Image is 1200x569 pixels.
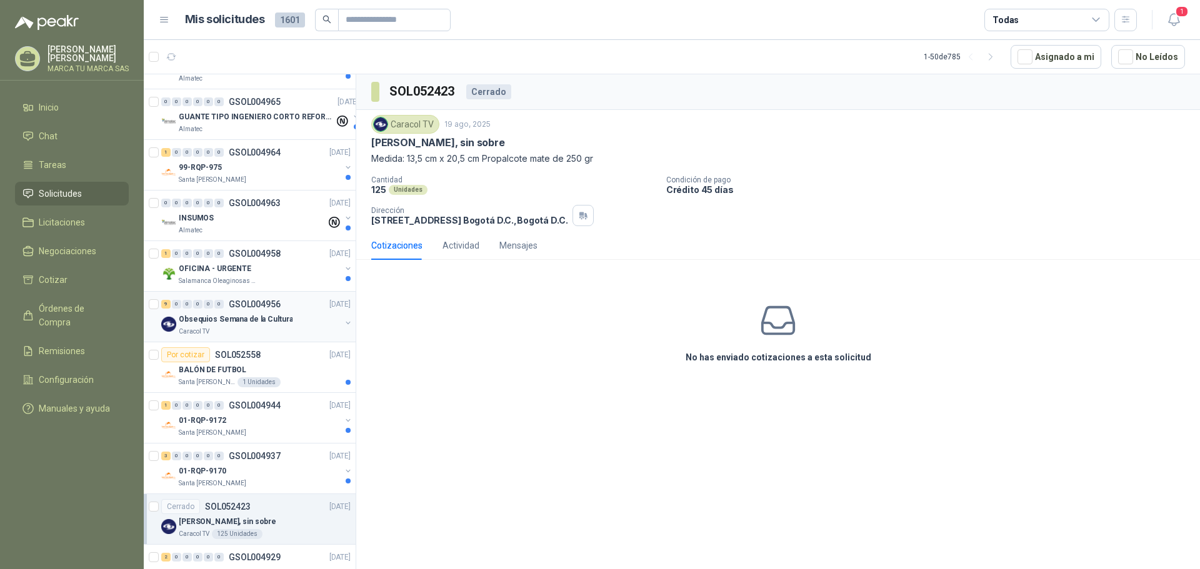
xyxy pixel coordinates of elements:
[179,327,209,337] p: Caracol TV
[229,300,281,309] p: GSOL004956
[172,401,181,410] div: 0
[39,215,85,229] span: Licitaciones
[172,300,181,309] div: 0
[15,182,129,205] a: Solicitudes
[237,377,281,387] div: 1 Unidades
[193,401,202,410] div: 0
[204,300,213,309] div: 0
[182,199,192,207] div: 0
[179,478,246,488] p: Santa [PERSON_NAME]
[371,176,656,184] p: Cantidad
[179,529,209,539] p: Caracol TV
[329,147,351,159] p: [DATE]
[229,148,281,157] p: GSOL004964
[182,97,192,106] div: 0
[389,185,427,195] div: Unidades
[161,266,176,281] img: Company Logo
[161,418,176,433] img: Company Logo
[15,239,129,263] a: Negociaciones
[161,145,353,185] a: 1 0 0 0 0 0 GSOL004964[DATE] Company Logo99-RQP-975Santa [PERSON_NAME]
[161,215,176,230] img: Company Logo
[144,494,356,545] a: CerradoSOL052423[DATE] Company Logo[PERSON_NAME], sin sobreCaracol TV125 Unidades
[229,553,281,562] p: GSOL004929
[329,349,351,361] p: [DATE]
[161,367,176,382] img: Company Logo
[179,263,251,275] p: OFICINA - URGENTE
[161,97,171,106] div: 0
[214,249,224,258] div: 0
[39,344,85,358] span: Remisiones
[161,199,171,207] div: 0
[204,452,213,460] div: 0
[182,148,192,157] div: 0
[161,452,171,460] div: 3
[204,199,213,207] div: 0
[161,249,171,258] div: 1
[179,74,202,84] p: Almatec
[204,401,213,410] div: 0
[172,148,181,157] div: 0
[204,249,213,258] div: 0
[15,153,129,177] a: Tareas
[39,187,82,200] span: Solicitudes
[182,553,192,562] div: 0
[161,448,353,488] a: 3 0 0 0 0 0 GSOL004937[DATE] Company Logo01-RQP-9170Santa [PERSON_NAME]
[466,84,511,99] div: Cerrado
[444,119,491,131] p: 19 ago, 2025
[172,97,181,106] div: 0
[179,415,226,427] p: 01-RQP-9172
[179,162,222,174] p: 99-RQP-975
[179,225,202,235] p: Almatec
[161,553,171,562] div: 2
[275,12,305,27] span: 1601
[666,176,1195,184] p: Condición de pago
[229,199,281,207] p: GSOL004963
[214,199,224,207] div: 0
[182,452,192,460] div: 0
[39,101,59,114] span: Inicio
[39,273,67,287] span: Cotizar
[204,553,213,562] div: 0
[161,148,171,157] div: 1
[371,215,567,225] p: [STREET_ADDRESS] Bogotá D.C. , Bogotá D.C.
[193,199,202,207] div: 0
[214,452,224,460] div: 0
[182,249,192,258] div: 0
[179,212,214,224] p: INSUMOS
[185,11,265,29] h1: Mis solicitudes
[229,249,281,258] p: GSOL004958
[229,401,281,410] p: GSOL004944
[329,450,351,462] p: [DATE]
[322,15,331,24] span: search
[161,519,176,534] img: Company Logo
[371,184,386,195] p: 125
[161,300,171,309] div: 9
[15,15,79,30] img: Logo peakr
[205,502,251,511] p: SOL052423
[442,239,479,252] div: Actividad
[1162,9,1185,31] button: 1
[329,197,351,209] p: [DATE]
[39,244,96,258] span: Negociaciones
[161,347,210,362] div: Por cotizar
[193,300,202,309] div: 0
[15,339,129,363] a: Remisiones
[193,249,202,258] div: 0
[161,165,176,180] img: Company Logo
[666,184,1195,195] p: Crédito 45 días
[161,401,171,410] div: 1
[329,400,351,412] p: [DATE]
[371,152,1185,166] p: Medida: 13,5 cm x 20,5 cm Propalcote mate de 250 gr
[39,302,117,329] span: Órdenes de Compra
[172,199,181,207] div: 0
[182,401,192,410] div: 0
[371,115,439,134] div: Caracol TV
[924,47,1001,67] div: 1 - 50 de 785
[39,373,94,387] span: Configuración
[15,368,129,392] a: Configuración
[161,195,353,235] a: 0 0 0 0 0 0 GSOL004963[DATE] Company LogoINSUMOSAlmatec
[214,148,224,157] div: 0
[144,342,356,393] a: Por cotizarSOL052558[DATE] Company LogoBALÓN DE FUTBOLSanta [PERSON_NAME]1 Unidades
[374,117,387,131] img: Company Logo
[204,148,213,157] div: 0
